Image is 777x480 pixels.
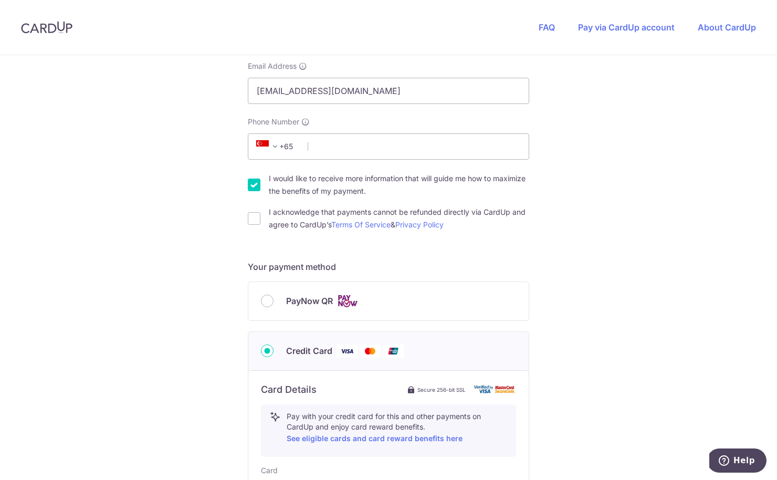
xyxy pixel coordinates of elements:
span: +65 [253,140,300,153]
label: I would like to receive more information that will guide me how to maximize the benefits of my pa... [269,172,529,197]
a: About CardUp [698,22,756,33]
span: +65 [256,140,281,153]
img: CardUp [21,21,72,34]
label: Card [261,465,278,476]
label: I acknowledge that payments cannot be refunded directly via CardUp and agree to CardUp’s & [269,206,529,231]
img: Mastercard [360,345,381,358]
input: Email address [248,78,529,104]
a: Pay via CardUp account [578,22,675,33]
span: Phone Number [248,117,299,127]
iframe: Opens a widget where you can find more information [709,448,766,475]
a: FAQ [539,22,555,33]
span: Secure 256-bit SSL [417,385,466,394]
img: Visa [337,345,358,358]
div: PayNow QR Cards logo [261,295,516,308]
img: Union Pay [383,345,404,358]
p: Pay with your credit card for this and other payments on CardUp and enjoy card reward benefits. [287,411,507,445]
a: Terms Of Service [331,220,391,229]
span: Email Address [248,61,297,71]
img: card secure [474,385,516,394]
span: PayNow QR [286,295,333,307]
h5: Your payment method [248,260,529,273]
div: Credit Card Visa Mastercard Union Pay [261,345,516,358]
img: Cards logo [337,295,358,308]
a: Privacy Policy [395,220,444,229]
a: See eligible cards and card reward benefits here [287,434,463,443]
span: Credit Card [286,345,332,357]
h6: Card Details [261,383,317,396]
